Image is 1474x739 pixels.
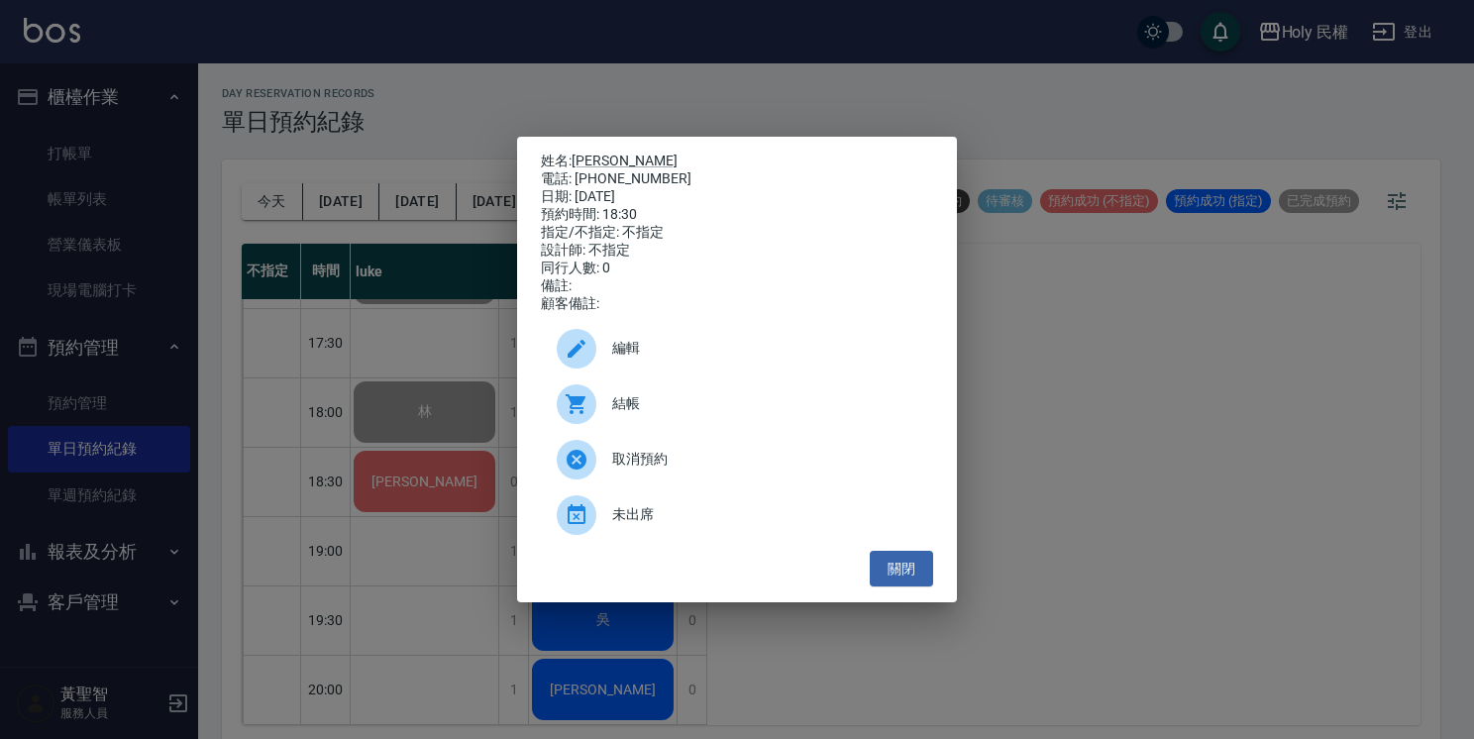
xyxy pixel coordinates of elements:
[572,153,678,168] a: [PERSON_NAME]
[612,338,917,359] span: 編輯
[541,188,933,206] div: 日期: [DATE]
[541,487,933,543] div: 未出席
[541,376,933,432] a: 結帳
[541,242,933,260] div: 設計師: 不指定
[541,170,933,188] div: 電話: [PHONE_NUMBER]
[612,504,917,525] span: 未出席
[541,321,933,376] div: 編輯
[541,260,933,277] div: 同行人數: 0
[612,449,917,470] span: 取消預約
[541,224,933,242] div: 指定/不指定: 不指定
[541,277,933,295] div: 備註:
[541,206,933,224] div: 預約時間: 18:30
[541,295,933,313] div: 顧客備註:
[870,551,933,587] button: 關閉
[541,432,933,487] div: 取消預約
[541,153,933,170] p: 姓名:
[612,393,917,414] span: 結帳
